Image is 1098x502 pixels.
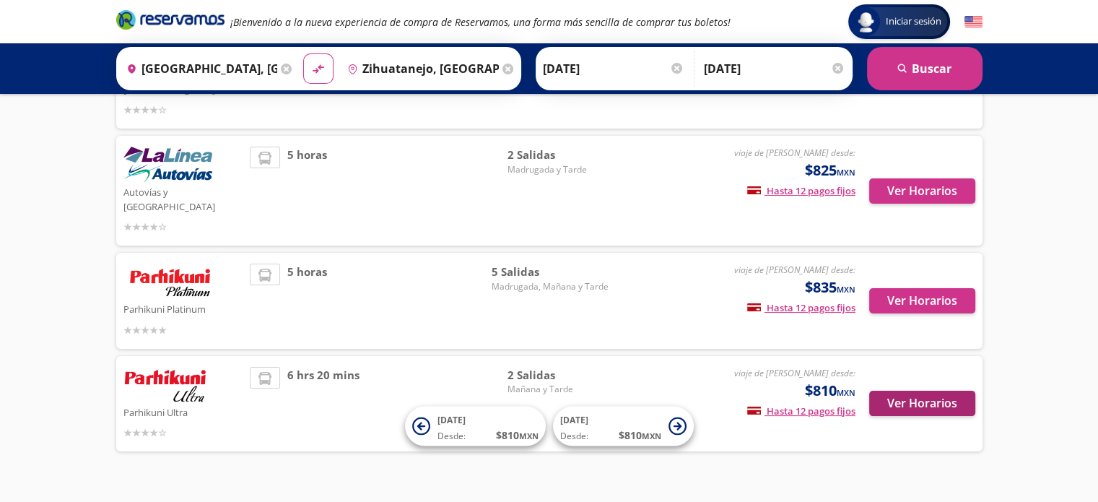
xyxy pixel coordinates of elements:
[747,404,855,417] span: Hasta 12 pagos fijos
[405,407,546,446] button: [DATE]Desde:$810MXN
[805,277,855,298] span: $835
[116,9,225,30] i: Brand Logo
[560,414,588,426] span: [DATE]
[880,14,947,29] span: Iniciar sesión
[964,13,982,31] button: English
[869,391,975,416] button: Ver Horarios
[507,383,609,396] span: Mañana y Tarde
[437,414,466,426] span: [DATE]
[734,147,855,159] em: viaje de [PERSON_NAME] desde:
[492,280,609,293] span: Madrugada, Mañana y Tarde
[642,430,661,441] small: MXN
[437,430,466,443] span: Desde:
[747,301,855,314] span: Hasta 12 pagos fijos
[121,51,278,87] input: Buscar Origen
[704,51,845,87] input: Opcional
[805,380,855,402] span: $810
[837,167,855,178] small: MXN
[553,407,694,446] button: [DATE]Desde:$810MXN
[123,300,243,317] p: Parhikuni Platinum
[287,264,327,338] span: 5 horas
[734,367,855,379] em: viaje de [PERSON_NAME] desde:
[341,51,499,87] input: Buscar Destino
[496,428,539,443] span: $ 810
[543,51,684,87] input: Elegir Fecha
[123,264,217,300] img: Parhikuni Platinum
[123,367,207,403] img: Parhikuni Ultra
[869,288,975,313] button: Ver Horarios
[507,367,609,384] span: 2 Salidas
[123,403,243,420] p: Parhikuni Ultra
[287,147,327,235] span: 5 horas
[805,160,855,181] span: $825
[230,15,731,29] em: ¡Bienvenido a la nueva experiencia de compra de Reservamos, una forma más sencilla de comprar tus...
[116,9,225,35] a: Brand Logo
[287,367,360,441] span: 6 hrs 20 mins
[837,387,855,398] small: MXN
[560,430,588,443] span: Desde:
[507,163,609,176] span: Madrugada y Tarde
[123,147,212,183] img: Autovías y La Línea
[734,264,855,276] em: viaje de [PERSON_NAME] desde:
[519,430,539,441] small: MXN
[747,184,855,197] span: Hasta 12 pagos fijos
[123,183,243,214] p: Autovías y [GEOGRAPHIC_DATA]
[507,147,609,163] span: 2 Salidas
[837,284,855,295] small: MXN
[867,47,982,90] button: Buscar
[869,178,975,204] button: Ver Horarios
[492,264,609,280] span: 5 Salidas
[619,428,661,443] span: $ 810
